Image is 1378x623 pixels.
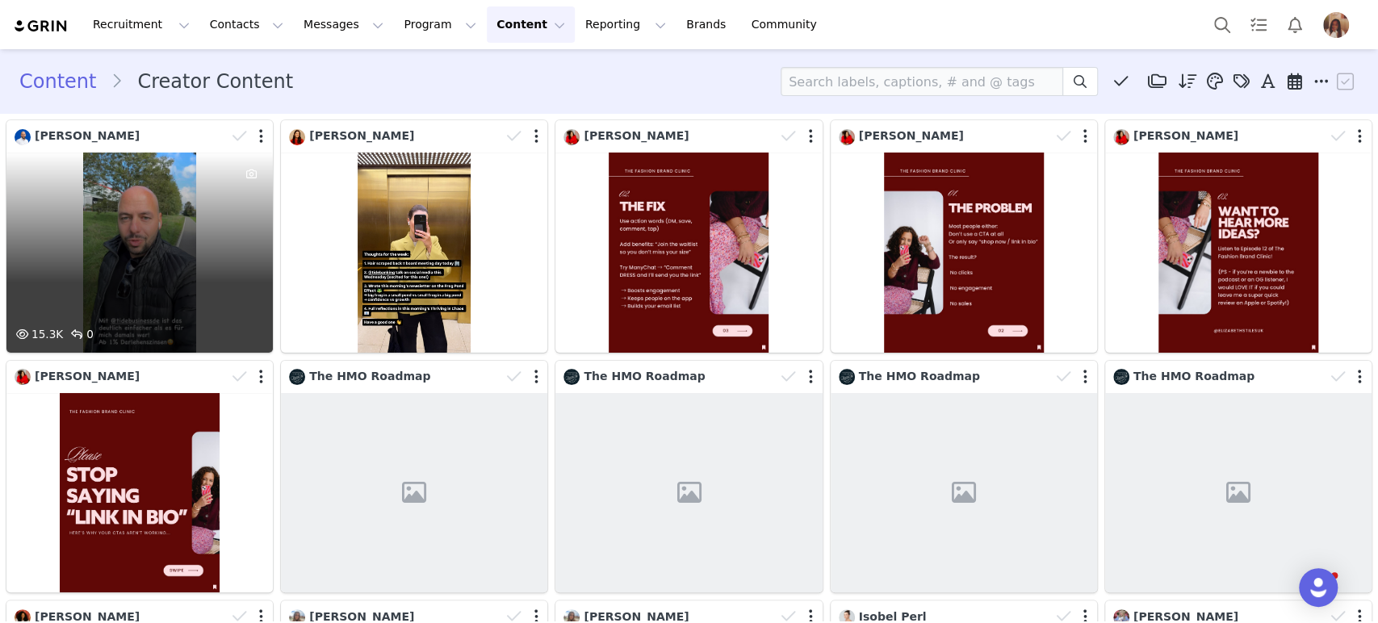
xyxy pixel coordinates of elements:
[1133,610,1238,623] span: [PERSON_NAME]
[742,6,834,43] a: Community
[859,129,964,142] span: [PERSON_NAME]
[1323,12,1349,38] img: bff6f5da-c049-4168-bbdf-4e3ee95c1c62.png
[15,129,31,145] img: 3a011fc3-ef39-4980-9f50-db25ceb0bbc9.jpg
[67,328,94,341] span: 0
[563,369,580,385] img: 1a275440-14dc-4e83-a0f5-e45fb9e020a4--s.jpg
[1133,129,1238,142] span: [PERSON_NAME]
[859,370,980,383] span: The HMO Roadmap
[584,129,689,142] span: [PERSON_NAME]
[1241,6,1276,43] a: Tasks
[563,129,580,145] img: 8d553196-df6f-4b2b-ab2c-6c1c1e669412.jpg
[83,6,199,43] button: Recruitment
[839,129,855,145] img: 8d553196-df6f-4b2b-ab2c-6c1c1e669412.jpg
[676,6,740,43] a: Brands
[294,6,393,43] button: Messages
[289,129,305,145] img: e2a4e324-c690-4355-83c1-02036f0153c8.jpg
[1299,568,1338,607] div: Open Intercom Messenger
[309,129,414,142] span: [PERSON_NAME]
[1313,12,1365,38] button: Profile
[35,129,140,142] span: [PERSON_NAME]
[35,610,140,623] span: [PERSON_NAME]
[859,610,927,623] span: Isobel Perl
[584,610,689,623] span: [PERSON_NAME]
[309,610,414,623] span: [PERSON_NAME]
[1277,6,1313,43] button: Notifications
[1113,369,1129,385] img: 1a275440-14dc-4e83-a0f5-e45fb9e020a4--s.jpg
[576,6,676,43] button: Reporting
[309,370,430,383] span: The HMO Roadmap
[19,67,111,96] a: Content
[13,19,69,34] img: grin logo
[839,369,855,385] img: 1a275440-14dc-4e83-a0f5-e45fb9e020a4--s.jpg
[200,6,293,43] button: Contacts
[15,369,31,385] img: 8d553196-df6f-4b2b-ab2c-6c1c1e669412.jpg
[1113,129,1129,145] img: 8d553196-df6f-4b2b-ab2c-6c1c1e669412.jpg
[1204,6,1240,43] button: Search
[289,369,305,385] img: 1a275440-14dc-4e83-a0f5-e45fb9e020a4--s.jpg
[12,328,63,341] span: 15.3K
[35,370,140,383] span: [PERSON_NAME]
[1133,370,1254,383] span: The HMO Roadmap
[781,67,1063,96] input: Search labels, captions, # and @ tags
[487,6,575,43] button: Content
[584,370,705,383] span: The HMO Roadmap
[394,6,486,43] button: Program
